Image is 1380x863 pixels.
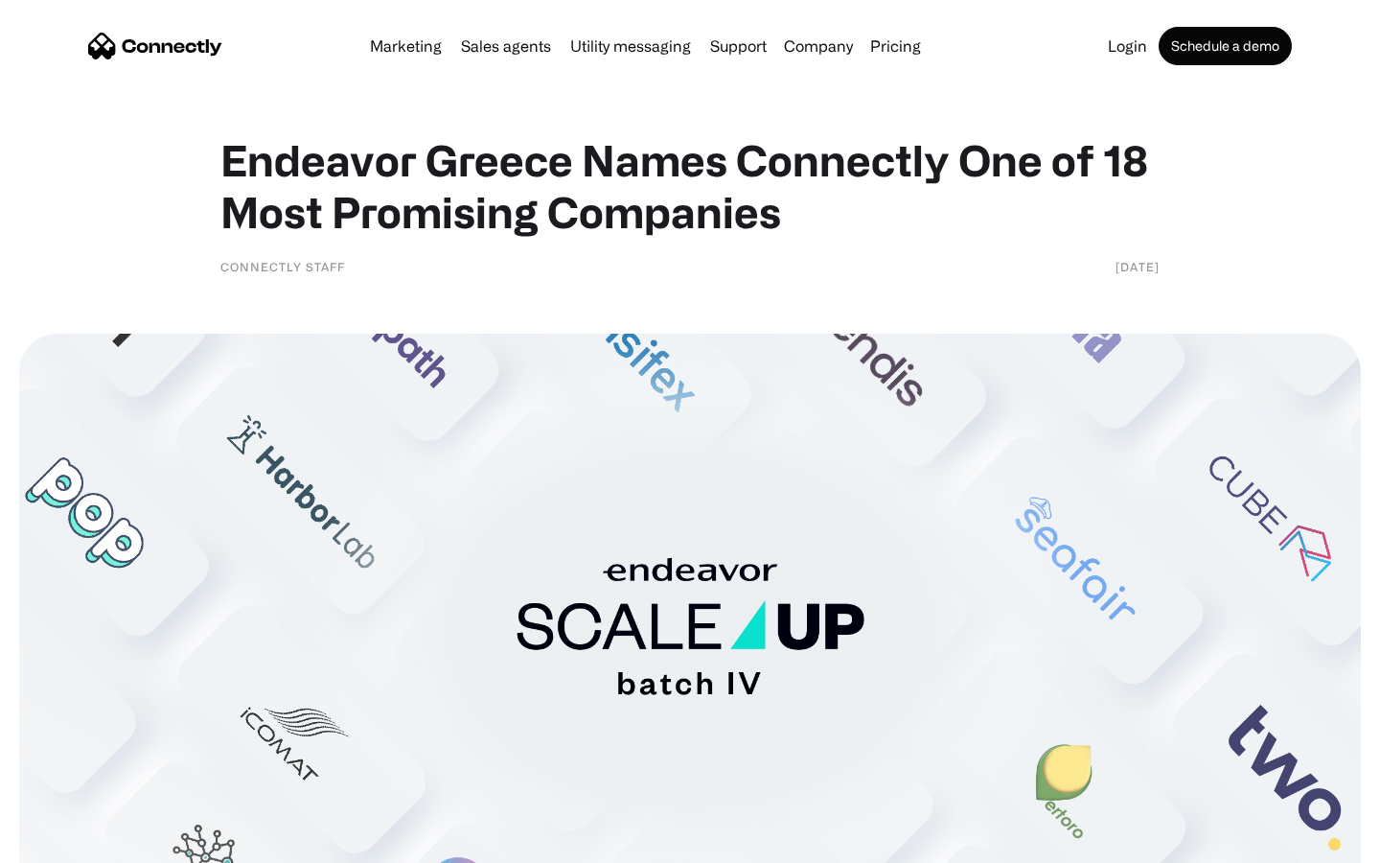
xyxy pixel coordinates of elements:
[862,38,929,54] a: Pricing
[88,32,222,60] a: home
[1159,27,1292,65] a: Schedule a demo
[563,38,699,54] a: Utility messaging
[453,38,559,54] a: Sales agents
[19,829,115,856] aside: Language selected: English
[1100,38,1155,54] a: Login
[702,38,774,54] a: Support
[38,829,115,856] ul: Language list
[784,33,853,59] div: Company
[1115,257,1160,276] div: [DATE]
[220,257,345,276] div: Connectly Staff
[778,33,859,59] div: Company
[362,38,449,54] a: Marketing
[220,134,1160,238] h1: Endeavor Greece Names Connectly One of 18 Most Promising Companies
